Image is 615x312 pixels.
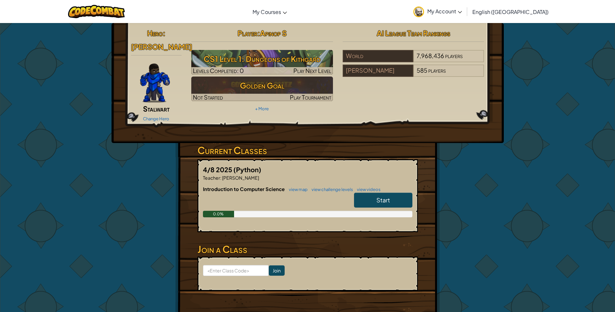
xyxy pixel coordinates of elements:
[221,175,259,181] span: [PERSON_NAME]
[193,93,223,101] span: Not Started
[143,104,170,113] span: Stalwart
[203,265,269,276] input: <Enter Class Code>
[343,71,484,78] a: [PERSON_NAME]585players
[191,78,333,93] h3: Golden Goal
[191,50,333,75] a: Play Next Level
[377,29,450,38] span: AI League Team Rankings
[410,1,465,22] a: My Account
[68,5,125,18] img: CodeCombat logo
[293,67,331,74] span: Play Next Level
[417,66,427,74] span: 585
[269,265,285,276] input: Join
[203,175,220,181] span: Teacher
[376,196,390,204] span: Start
[472,8,549,15] span: English ([GEOGRAPHIC_DATA])
[343,50,413,62] div: World
[308,187,353,192] a: view challenge levels
[343,65,413,77] div: [PERSON_NAME]
[413,6,424,17] img: avatar
[255,106,269,111] a: + More
[140,64,170,102] img: Gordon-selection-pose.png
[131,42,192,51] span: [PERSON_NAME]
[191,77,333,101] a: Golden GoalNot StartedPlay Tournament
[427,8,462,15] span: My Account
[257,29,260,38] span: :
[445,52,463,59] span: players
[191,50,333,75] img: CS1 Level 1: Dungeons of Kithgard
[191,77,333,101] img: Golden Goal
[286,187,308,192] a: view map
[220,175,221,181] span: :
[354,187,381,192] a: view videos
[260,29,287,38] span: Apinop S
[428,66,446,74] span: players
[469,3,552,20] a: English ([GEOGRAPHIC_DATA])
[203,165,233,174] span: 4/8 2025
[290,93,331,101] span: Play Tournament
[143,116,169,121] a: Change Hero
[203,186,286,192] span: Introduction to Computer Science
[147,29,163,38] span: Hero
[249,3,290,20] a: My Courses
[238,29,257,38] span: Player
[163,29,165,38] span: :
[343,56,484,64] a: World7,968,436players
[193,67,244,74] span: Levels Completed: 0
[233,165,261,174] span: (Python)
[191,52,333,66] h3: CS1 Level 1: Dungeons of Kithgard
[253,8,281,15] span: My Courses
[197,143,418,158] h3: Current Classes
[197,242,418,257] h3: Join a Class
[203,211,234,217] div: 0.0%
[417,52,444,59] span: 7,968,436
